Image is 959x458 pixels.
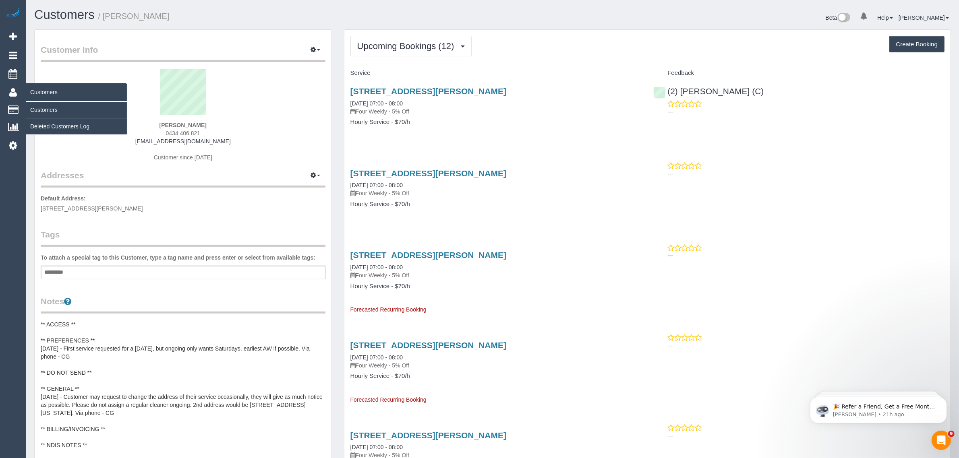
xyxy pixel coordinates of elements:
[41,44,325,62] legend: Customer Info
[350,354,403,361] a: [DATE] 07:00 - 08:00
[35,23,138,110] span: 🎉 Refer a Friend, Get a Free Month! 🎉 Love Automaid? Share the love! When you refer a friend who ...
[350,340,506,350] a: [STREET_ADDRESS][PERSON_NAME]
[899,14,949,21] a: [PERSON_NAME]
[948,431,955,437] span: 9
[135,138,231,144] a: [EMAIL_ADDRESS][DOMAIN_NAME]
[41,320,325,449] pre: ** ACCESS ** ** PREFERENCES ** [DATE] - First service requested for a [DATE], but ongoing only wa...
[798,380,959,436] iframe: Intercom notifications message
[837,13,850,23] img: New interface
[26,102,127,118] a: Customers
[41,229,325,247] legend: Tags
[350,201,642,208] h4: Hourly Service - $70/h
[350,70,642,76] h4: Service
[26,118,127,134] a: Deleted Customers Log
[350,36,472,56] button: Upcoming Bookings (12)
[350,361,642,369] p: Four Weekly - 5% Off
[667,252,945,260] p: ---
[357,41,458,51] span: Upcoming Bookings (12)
[653,87,764,96] a: (2) [PERSON_NAME] (C)
[98,12,170,21] small: / [PERSON_NAME]
[34,8,95,22] a: Customers
[350,373,642,380] h4: Hourly Service - $70/h
[350,87,506,96] a: [STREET_ADDRESS][PERSON_NAME]
[159,122,207,128] strong: [PERSON_NAME]
[667,108,945,116] p: ---
[350,306,427,313] span: Forecasted Recurring Booking
[41,205,143,212] span: [STREET_ADDRESS][PERSON_NAME]
[350,107,642,116] p: Four Weekly - 5% Off
[350,182,403,188] a: [DATE] 07:00 - 08:00
[889,36,945,53] button: Create Booking
[154,154,212,161] span: Customer since [DATE]
[26,101,127,135] ul: Customers
[350,250,506,260] a: [STREET_ADDRESS][PERSON_NAME]
[350,396,427,403] span: Forecasted Recurring Booking
[350,264,403,270] a: [DATE] 07:00 - 08:00
[350,100,403,107] a: [DATE] 07:00 - 08:00
[350,271,642,279] p: Four Weekly - 5% Off
[41,254,315,262] label: To attach a special tag to this Customer, type a tag name and press enter or select from availabl...
[5,8,21,19] img: Automaid Logo
[41,295,325,314] legend: Notes
[877,14,893,21] a: Help
[350,189,642,197] p: Four Weekly - 5% Off
[350,444,403,450] a: [DATE] 07:00 - 08:00
[932,431,951,450] iframe: Intercom live chat
[350,119,642,126] h4: Hourly Service - $70/h
[166,130,201,136] span: 0434 406 821
[667,170,945,178] p: ---
[667,432,945,440] p: ---
[35,31,139,38] p: Message from Ellie, sent 21h ago
[350,169,506,178] a: [STREET_ADDRESS][PERSON_NAME]
[41,194,86,202] label: Default Address:
[826,14,851,21] a: Beta
[26,83,127,101] span: Customers
[350,431,506,440] a: [STREET_ADDRESS][PERSON_NAME]
[667,342,945,350] p: ---
[653,70,945,76] h4: Feedback
[350,283,642,290] h4: Hourly Service - $70/h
